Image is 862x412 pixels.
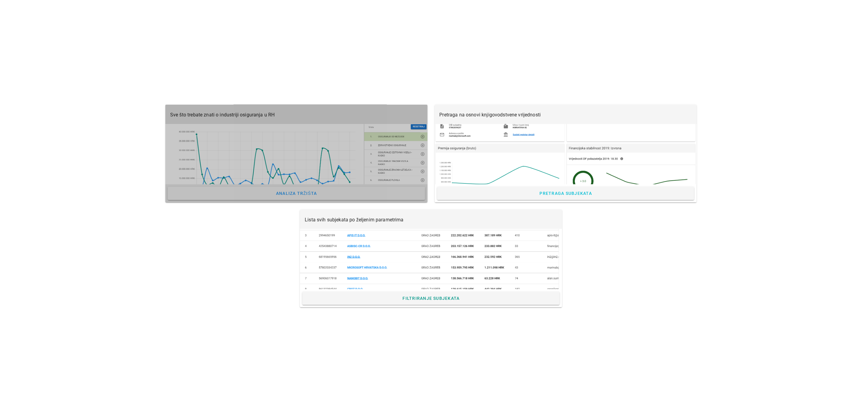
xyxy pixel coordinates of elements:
a: Pretraga subjekata [437,187,695,200]
span: Sve što trebate znati o industriji osiguranja u RH [170,112,275,118]
span: Pretraga subjekata [539,191,592,196]
span: Filtriranje subjekata [402,296,460,301]
span: Pretraga na osnovi knjigovodstvene vrijednosti [440,112,541,118]
a: Filtriranje subjekata [302,292,560,305]
span: Analiza tržišta [276,191,317,196]
span: Lista svih subjekata po željenim parametrima [305,217,404,223]
a: Analiza tržišta [168,187,425,200]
